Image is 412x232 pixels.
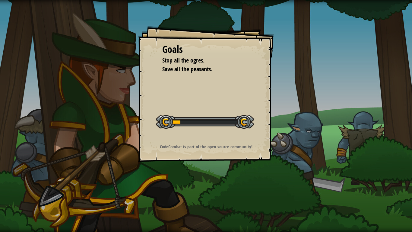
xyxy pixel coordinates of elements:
[162,56,204,64] span: Stop all the ogres.
[162,43,250,56] div: Goals
[155,65,248,74] li: Save all the peasants.
[155,56,248,65] li: Stop all the ogres.
[162,65,212,73] span: Save all the peasants.
[160,143,252,150] strong: CodeCombat is part of the open source community!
